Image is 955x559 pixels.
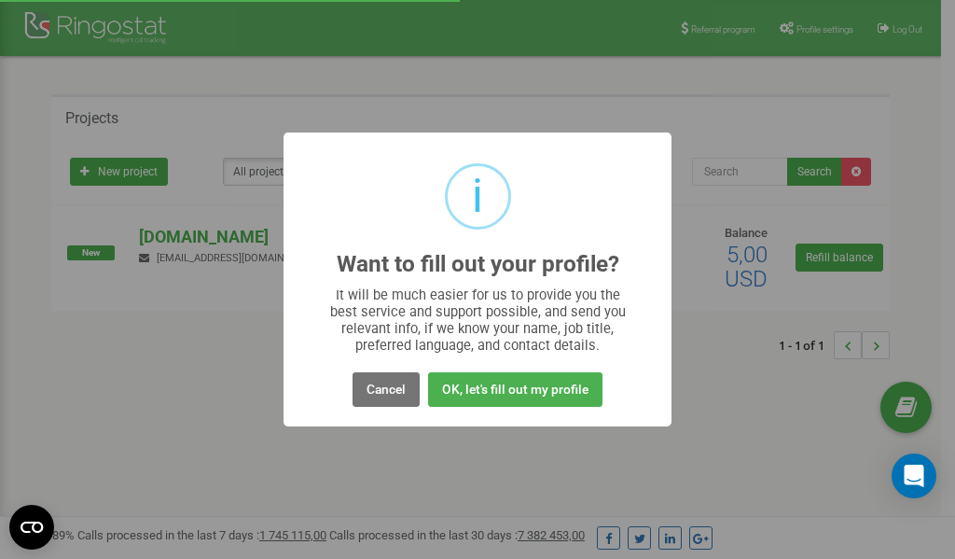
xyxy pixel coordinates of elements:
div: Open Intercom Messenger [892,454,936,498]
button: Open CMP widget [9,505,54,550]
div: It will be much easier for us to provide you the best service and support possible, and send you ... [321,286,635,354]
div: i [472,166,483,227]
button: Cancel [353,372,420,407]
button: OK, let's fill out my profile [428,372,602,407]
h2: Want to fill out your profile? [337,252,619,277]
